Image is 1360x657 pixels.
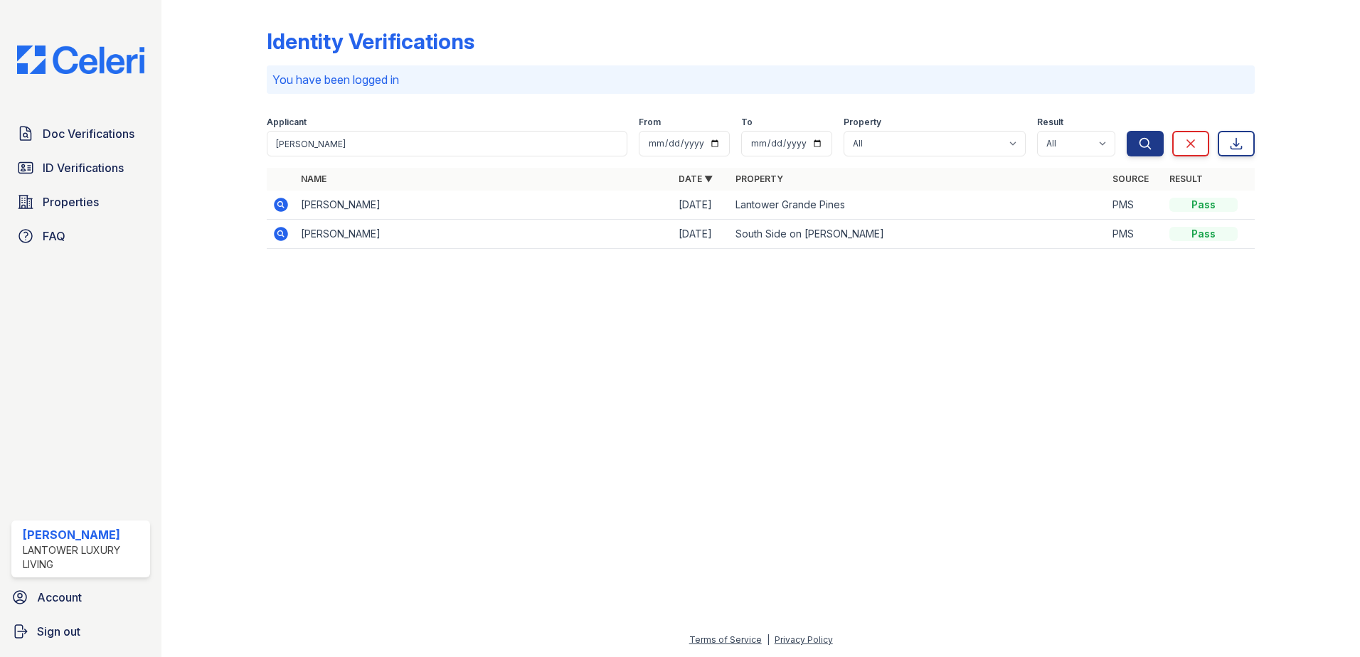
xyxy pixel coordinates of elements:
label: To [741,117,753,128]
a: Terms of Service [689,634,762,645]
div: Pass [1169,198,1238,212]
td: South Side on [PERSON_NAME] [730,220,1107,249]
td: PMS [1107,220,1164,249]
div: [PERSON_NAME] [23,526,144,543]
a: Date ▼ [679,173,713,184]
label: Result [1037,117,1063,128]
span: Doc Verifications [43,125,134,142]
div: Identity Verifications [267,28,474,54]
a: Source [1112,173,1149,184]
a: Account [6,583,156,611]
label: From [639,117,661,128]
a: Doc Verifications [11,119,150,148]
p: You have been logged in [272,71,1249,88]
td: [PERSON_NAME] [295,191,673,220]
td: PMS [1107,191,1164,220]
td: [DATE] [673,191,730,220]
td: [PERSON_NAME] [295,220,673,249]
div: Pass [1169,227,1238,241]
div: | [767,634,770,645]
span: Sign out [37,623,80,640]
a: Properties [11,188,150,216]
td: Lantower Grande Pines [730,191,1107,220]
td: [DATE] [673,220,730,249]
span: ID Verifications [43,159,124,176]
label: Property [844,117,881,128]
span: Properties [43,193,99,210]
a: Property [735,173,783,184]
span: FAQ [43,228,65,245]
a: Privacy Policy [775,634,833,645]
span: Account [37,589,82,606]
div: Lantower Luxury Living [23,543,144,572]
img: CE_Logo_Blue-a8612792a0a2168367f1c8372b55b34899dd931a85d93a1a3d3e32e68fde9ad4.png [6,46,156,74]
a: FAQ [11,222,150,250]
a: Name [301,173,326,184]
label: Applicant [267,117,307,128]
a: ID Verifications [11,154,150,182]
a: Result [1169,173,1203,184]
input: Search by name or phone number [267,131,627,156]
a: Sign out [6,617,156,646]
